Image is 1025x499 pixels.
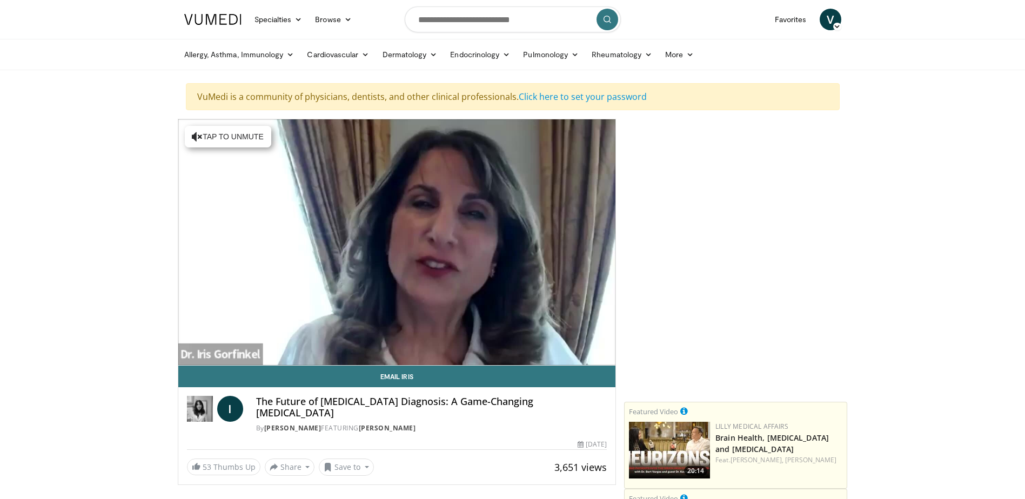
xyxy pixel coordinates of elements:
video-js: Video Player [178,119,616,366]
a: V [820,9,841,30]
a: Endocrinology [444,44,517,65]
a: Email Iris [178,366,616,387]
a: Browse [309,9,358,30]
img: VuMedi Logo [184,14,242,25]
div: VuMedi is a community of physicians, dentists, and other clinical professionals. [186,83,840,110]
a: 53 Thumbs Up [187,458,260,475]
button: Tap to unmute [185,126,271,147]
a: [PERSON_NAME] [359,423,416,433]
input: Search topics, interventions [405,6,621,32]
a: Pulmonology [517,44,585,65]
iframe: Advertisement [655,119,817,254]
div: [DATE] [578,440,607,449]
img: ca157f26-4c4a-49fd-8611-8e91f7be245d.png.150x105_q85_crop-smart_upscale.jpg [629,422,710,478]
a: Lilly Medical Affairs [715,422,788,431]
div: Feat. [715,455,842,465]
a: Cardiovascular [300,44,376,65]
a: Brain Health, [MEDICAL_DATA] and [MEDICAL_DATA] [715,433,829,454]
button: Save to [319,458,374,476]
a: Click here to set your password [519,91,647,103]
iframe: Advertisement [655,260,817,395]
a: 20:14 [629,422,710,478]
span: 53 [203,462,211,472]
a: Allergy, Asthma, Immunology [178,44,301,65]
a: Dermatology [376,44,444,65]
a: I [217,396,243,422]
a: [PERSON_NAME] [785,455,836,464]
a: [PERSON_NAME], [731,455,783,464]
span: 20:14 [684,466,707,476]
small: Featured Video [629,407,678,416]
a: Rheumatology [585,44,659,65]
button: Share [265,458,315,476]
a: Favorites [768,9,813,30]
div: By FEATURING [256,423,607,433]
img: Dr. Iris Gorfinkel [187,396,213,422]
span: 3,651 views [554,461,607,474]
a: Specialties [248,9,309,30]
a: More [659,44,700,65]
a: [PERSON_NAME] [264,423,321,433]
h4: The Future of [MEDICAL_DATA] Diagnosis: A Game-Changing [MEDICAL_DATA] [256,396,607,419]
